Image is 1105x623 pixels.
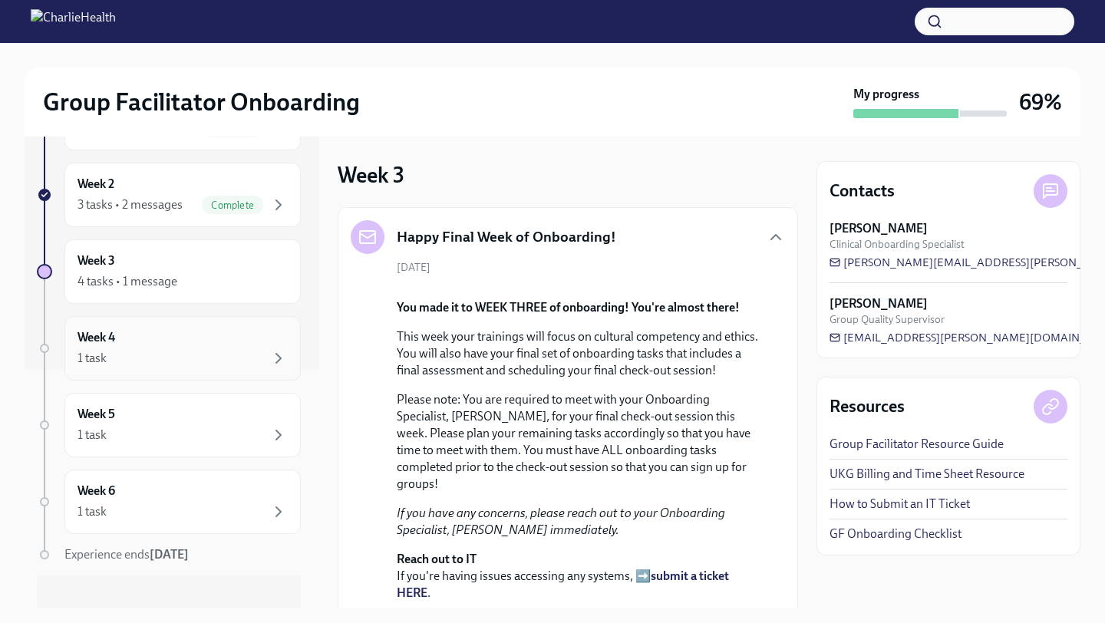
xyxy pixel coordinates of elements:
[150,547,189,562] strong: [DATE]
[78,503,107,520] div: 1 task
[397,506,725,537] em: If you have any concerns, please reach out to your Onboarding Specialist, [PERSON_NAME] immediately.
[397,551,760,602] p: If you're having issues accessing any systems, ➡️ .
[830,526,962,542] a: GF Onboarding Checklist
[37,393,301,457] a: Week 51 task
[338,161,404,189] h3: Week 3
[830,237,965,252] span: Clinical Onboarding Specialist
[78,329,115,346] h6: Week 4
[830,395,905,418] h4: Resources
[78,483,115,499] h6: Week 6
[830,295,928,312] strong: [PERSON_NAME]
[830,466,1024,483] a: UKG Billing and Time Sheet Resource
[37,239,301,304] a: Week 34 tasks • 1 message
[853,86,919,103] strong: My progress
[397,552,477,566] strong: Reach out to IT
[78,350,107,367] div: 1 task
[78,273,177,290] div: 4 tasks • 1 message
[397,328,760,379] p: This week your trainings will focus on cultural competency and ethics. You will also have your fi...
[1019,88,1062,116] h3: 69%
[31,9,116,34] img: CharlieHealth
[397,260,430,275] span: [DATE]
[64,547,189,562] span: Experience ends
[830,180,895,203] h4: Contacts
[78,196,183,213] div: 3 tasks • 2 messages
[78,176,114,193] h6: Week 2
[78,427,107,443] div: 1 task
[37,316,301,381] a: Week 41 task
[830,496,970,513] a: How to Submit an IT Ticket
[78,252,115,269] h6: Week 3
[397,227,616,247] h5: Happy Final Week of Onboarding!
[202,199,263,211] span: Complete
[830,436,1004,453] a: Group Facilitator Resource Guide
[830,220,928,237] strong: [PERSON_NAME]
[78,406,115,423] h6: Week 5
[37,163,301,227] a: Week 23 tasks • 2 messagesComplete
[397,391,760,493] p: Please note: You are required to meet with your Onboarding Specialist, [PERSON_NAME], for your fi...
[37,470,301,534] a: Week 61 task
[43,87,360,117] h2: Group Facilitator Onboarding
[397,300,740,315] strong: You made it to WEEK THREE of onboarding! You're almost there!
[830,312,945,327] span: Group Quality Supervisor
